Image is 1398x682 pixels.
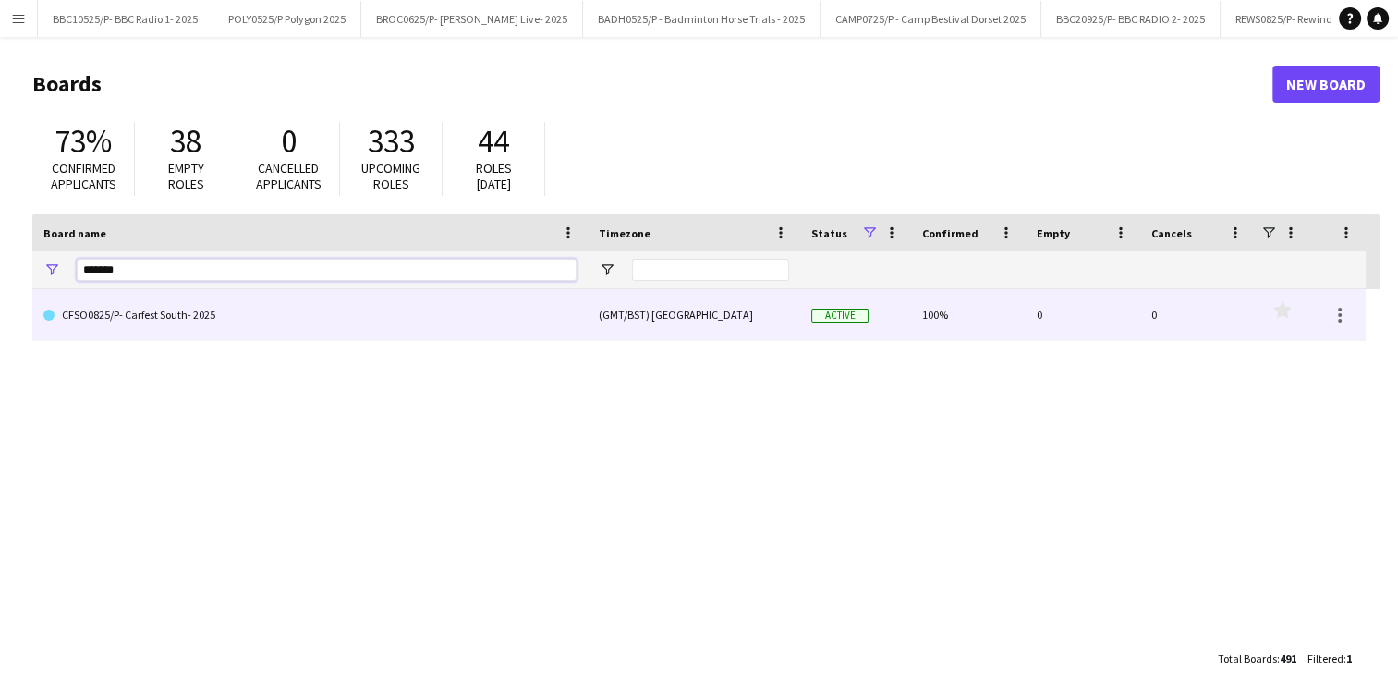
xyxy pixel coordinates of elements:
[361,1,583,37] button: BROC0625/P- [PERSON_NAME] Live- 2025
[1037,226,1070,240] span: Empty
[1218,640,1296,676] div: :
[361,160,420,192] span: Upcoming roles
[1307,652,1343,665] span: Filtered
[811,226,847,240] span: Status
[32,70,1272,98] h1: Boards
[55,121,112,162] span: 73%
[588,289,800,340] div: (GMT/BST) [GEOGRAPHIC_DATA]
[811,309,869,323] span: Active
[256,160,322,192] span: Cancelled applicants
[599,226,650,240] span: Timezone
[213,1,361,37] button: POLY0525/P Polygon 2025
[1272,66,1380,103] a: New Board
[478,121,509,162] span: 44
[1346,652,1352,665] span: 1
[583,1,821,37] button: BADH0525/P - Badminton Horse Trials - 2025
[1140,289,1255,340] div: 0
[43,289,577,341] a: CFSO0825/P- Carfest South- 2025
[1280,652,1296,665] span: 491
[632,259,789,281] input: Timezone Filter Input
[77,259,577,281] input: Board name Filter Input
[170,121,201,162] span: 38
[168,160,204,192] span: Empty roles
[922,226,979,240] span: Confirmed
[1307,640,1352,676] div: :
[1218,652,1277,665] span: Total Boards
[821,1,1041,37] button: CAMP0725/P - Camp Bestival Dorset 2025
[368,121,415,162] span: 333
[1041,1,1221,37] button: BBC20925/P- BBC RADIO 2- 2025
[38,1,213,37] button: BBC10525/P- BBC Radio 1- 2025
[476,160,512,192] span: Roles [DATE]
[599,262,615,278] button: Open Filter Menu
[43,226,106,240] span: Board name
[1026,289,1140,340] div: 0
[43,262,60,278] button: Open Filter Menu
[51,160,116,192] span: Confirmed applicants
[281,121,297,162] span: 0
[911,289,1026,340] div: 100%
[1151,226,1192,240] span: Cancels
